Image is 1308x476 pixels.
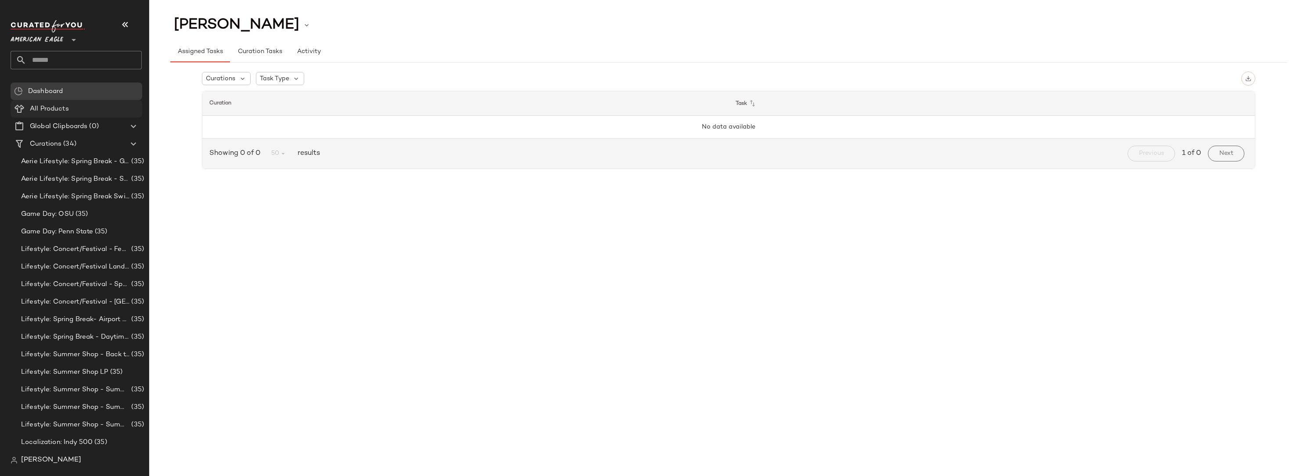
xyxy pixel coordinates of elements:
span: results [294,148,320,159]
td: No data available [202,116,1255,139]
span: (35) [108,367,123,377]
span: (35) [129,350,144,360]
span: Localization: Indy 500 [21,437,93,447]
span: Lifestyle: Summer Shop - Summer Internship [21,402,129,412]
span: (0) [87,122,98,132]
span: (35) [93,437,107,447]
span: Game Day: Penn State [21,227,93,237]
span: (35) [93,227,108,237]
span: Curations [30,139,61,149]
span: Lifestyle: Spring Break- Airport Style [21,315,129,325]
span: Lifestyle: Summer Shop - Summer Abroad [21,385,129,395]
span: [PERSON_NAME] [21,455,81,465]
span: [PERSON_NAME] [174,17,299,33]
span: Global Clipboards [30,122,87,132]
span: (35) [129,157,144,167]
span: Activity [297,48,321,55]
span: Lifestyle: Summer Shop LP [21,367,108,377]
span: Assigned Tasks [177,48,223,55]
span: Lifestyle: Summer Shop - Back to School Essentials [21,350,129,360]
span: (35) [129,332,144,342]
span: Lifestyle: Summer Shop - Summer Study Sessions [21,420,129,430]
th: Curation [202,91,729,116]
span: Game Day: OSU [21,209,74,219]
span: Lifestyle: Spring Break - Daytime Casual [21,332,129,342]
span: Lifestyle: Concert/Festival - Sporty [21,279,129,290]
span: Curation Tasks [237,48,282,55]
span: American Eagle [11,30,63,46]
img: svg%3e [11,457,18,464]
img: svg%3e [14,87,23,96]
span: (35) [74,209,88,219]
span: All Products [30,104,69,114]
span: Aerie Lifestyle: Spring Break - Sporty [21,174,129,184]
span: Lifestyle: Concert/Festival - Femme [21,244,129,254]
img: cfy_white_logo.C9jOOHJF.svg [11,20,85,32]
span: (35) [129,174,144,184]
span: Showing 0 of 0 [209,148,264,159]
span: (35) [129,192,144,202]
span: Dashboard [28,86,63,97]
span: (35) [129,315,144,325]
span: (35) [129,385,144,395]
th: Task [729,91,1255,116]
span: (35) [129,244,144,254]
img: svg%3e [1245,75,1251,82]
span: (35) [129,420,144,430]
span: Next [1219,150,1233,157]
span: 1 of 0 [1182,148,1201,159]
span: (35) [129,279,144,290]
span: Aerie Lifestyle: Spring Break - Girly/Femme [21,157,129,167]
span: Lifestyle: Concert/Festival - [GEOGRAPHIC_DATA] [21,297,129,307]
span: Lifestyle: Concert/Festival Landing Page [21,262,129,272]
span: Curations [206,74,235,83]
span: (35) [129,402,144,412]
span: (34) [61,139,76,149]
span: (35) [129,297,144,307]
span: Task Type [260,74,289,83]
span: Aerie Lifestyle: Spring Break Swimsuits Landing Page [21,192,129,202]
button: Next [1208,146,1244,161]
span: (35) [129,262,144,272]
